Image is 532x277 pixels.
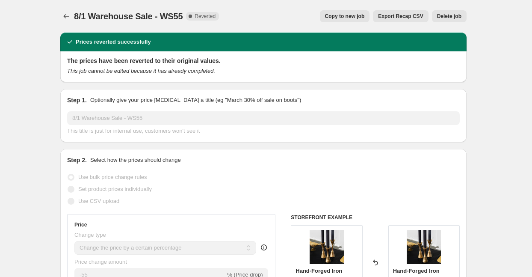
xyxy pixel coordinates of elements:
[67,57,460,65] h2: The prices have been reverted to their original values.
[67,156,87,164] h2: Step 2.
[437,13,461,20] span: Delete job
[74,12,183,21] span: 8/1 Warehouse Sale - WS55
[90,156,181,164] p: Select how the prices should change
[74,232,106,238] span: Change type
[67,128,200,134] span: This title is just for internal use, customers won't see it
[407,230,441,264] img: 1x1-20250206-6860_80x.jpg
[67,68,215,74] i: This job cannot be edited because it has already completed.
[373,10,428,22] button: Export Recap CSV
[67,96,87,104] h2: Step 1.
[310,230,344,264] img: 1x1-20250206-6860_80x.jpg
[320,10,370,22] button: Copy to new job
[90,96,301,104] p: Optionally give your price [MEDICAL_DATA] a title (eg "March 30% off sale on boots")
[67,111,460,125] input: 30% off holiday sale
[260,243,268,252] div: help
[78,186,152,192] span: Set product prices individually
[60,10,72,22] button: Price change jobs
[378,13,423,20] span: Export Recap CSV
[74,259,127,265] span: Price change amount
[291,214,460,221] h6: STOREFRONT EXAMPLE
[195,13,216,20] span: Reverted
[325,13,365,20] span: Copy to new job
[76,38,151,46] h2: Prices reverted successfully
[432,10,467,22] button: Delete job
[78,198,119,204] span: Use CSV upload
[78,174,147,180] span: Use bulk price change rules
[74,221,87,228] h3: Price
